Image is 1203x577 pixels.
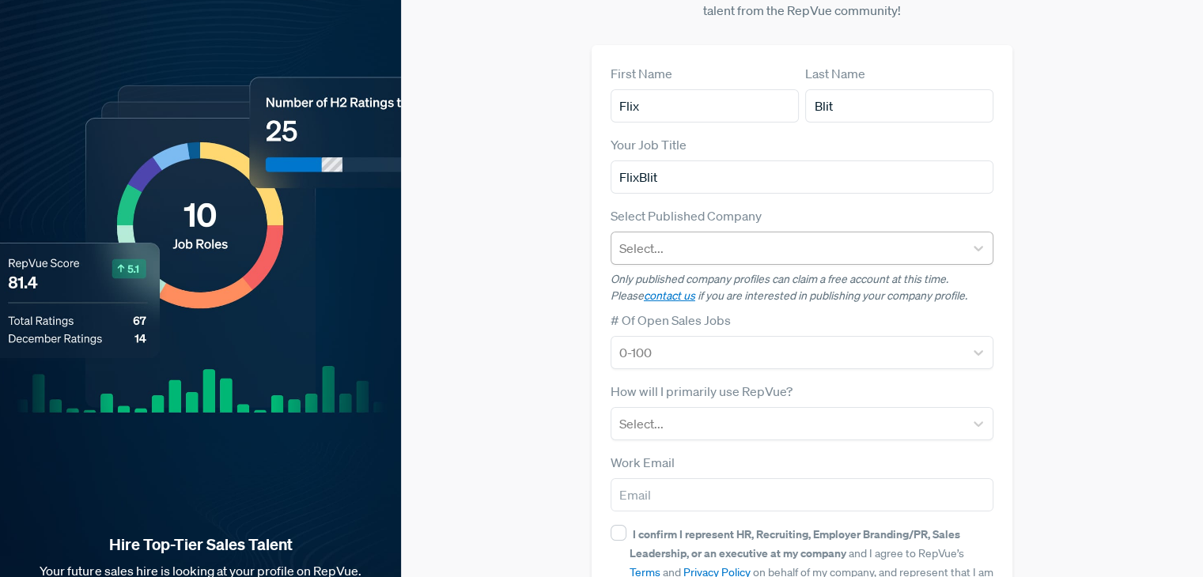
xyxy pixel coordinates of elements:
[25,534,376,555] strong: Hire Top-Tier Sales Talent
[611,271,993,304] p: Only published company profiles can claim a free account at this time. Please if you are interest...
[611,160,993,194] input: Title
[805,64,865,83] label: Last Name
[611,135,687,154] label: Your Job Title
[611,206,762,225] label: Select Published Company
[644,288,695,303] a: contact us
[611,453,675,472] label: Work Email
[611,478,993,511] input: Email
[805,89,993,123] input: Last Name
[611,382,793,401] label: How will I primarily use RepVue?
[611,89,799,123] input: First Name
[630,526,960,560] strong: I confirm I represent HR, Recruiting, Employer Branding/PR, Sales Leadership, or an executive at ...
[611,64,672,83] label: First Name
[611,311,731,330] label: # Of Open Sales Jobs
